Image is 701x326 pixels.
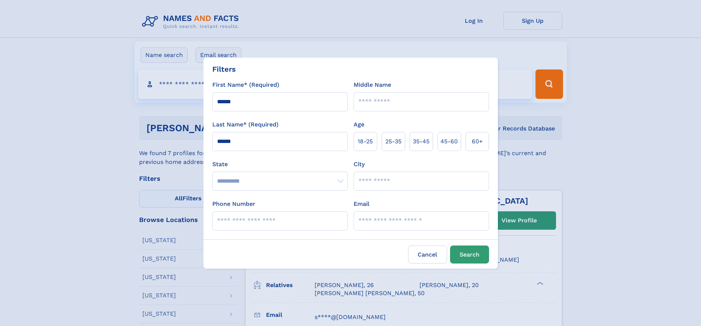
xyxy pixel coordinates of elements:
span: 45‑60 [440,137,458,146]
span: 60+ [472,137,483,146]
label: Phone Number [212,200,255,208]
label: First Name* (Required) [212,80,279,89]
label: State [212,160,348,169]
span: 35‑45 [413,137,429,146]
span: 25‑35 [385,137,401,146]
label: City [354,160,365,169]
span: 18‑25 [358,137,373,146]
div: Filters [212,64,236,75]
label: Email [354,200,369,208]
button: Search [450,246,489,264]
label: Age [354,120,364,129]
label: Last Name* (Required) [212,120,279,129]
label: Cancel [408,246,447,264]
label: Middle Name [354,80,391,89]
